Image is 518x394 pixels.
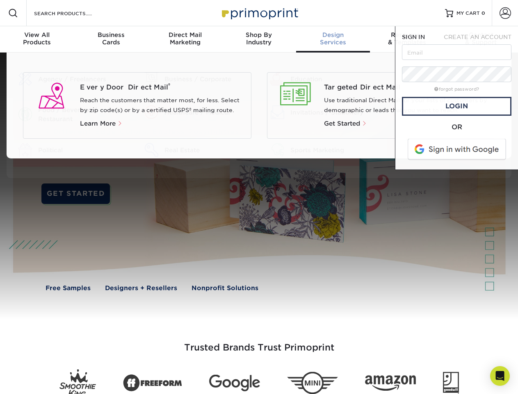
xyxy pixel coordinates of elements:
[265,143,379,157] a: Sports Marketing
[290,108,379,117] div: Invitations / Stationery
[164,108,253,117] div: Healthcare / Medical
[222,26,296,53] a: Shop ByIndustry
[265,105,379,119] a: Invitations / Stationery
[391,143,505,158] a: Trade Show
[209,375,260,392] img: Google
[74,31,148,46] div: Cards
[19,323,499,363] h3: Trusted Brands Trust Primoprint
[391,105,505,124] a: Nonprofit / [DEMOGRAPHIC_DATA]
[444,34,511,40] span: CREATE AN ACCOUNT
[370,26,444,53] a: Resources& Templates
[2,369,70,391] iframe: Google Customer Reviews
[490,366,510,386] div: Open Intercom Messenger
[74,26,148,53] a: BusinessCards
[38,75,127,84] div: Agency / Freelancers
[296,26,370,53] a: DesignServices
[402,34,425,40] span: SIGN IN
[391,72,505,84] a: Event Marketing
[265,72,379,86] a: Education
[139,105,253,119] a: Healthcare / Medical
[139,143,253,157] a: Real Estate
[402,44,511,60] input: Email
[402,122,511,132] div: OR
[443,372,459,394] img: Goodwill
[33,8,113,18] input: SEARCH PRODUCTS.....
[434,87,479,92] a: forgot password?
[148,26,222,53] a: Direct MailMarketing
[370,31,444,39] span: Resources
[365,376,416,391] img: Amazon
[222,31,296,39] span: Shop By
[456,10,480,17] span: MY CART
[222,31,296,46] div: Industry
[148,31,222,39] span: Direct Mail
[164,75,253,84] div: Business / Corporate
[13,143,127,157] a: Political
[481,10,485,16] span: 0
[139,72,253,86] a: Business / Corporate
[164,146,253,155] div: Real Estate
[296,31,370,39] span: Design
[148,31,222,46] div: Marketing
[13,105,127,124] a: Food / Beverage / Restaurant
[13,72,127,86] a: Agency / Freelancers
[290,146,379,155] div: Sports Marketing
[370,31,444,46] div: & Templates
[38,105,127,124] div: Food / Beverage / Restaurant
[38,146,127,155] div: Political
[290,75,379,84] div: Education
[218,4,300,22] img: Primoprint
[74,31,148,39] span: Business
[296,31,370,46] div: Services
[402,97,511,116] a: Login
